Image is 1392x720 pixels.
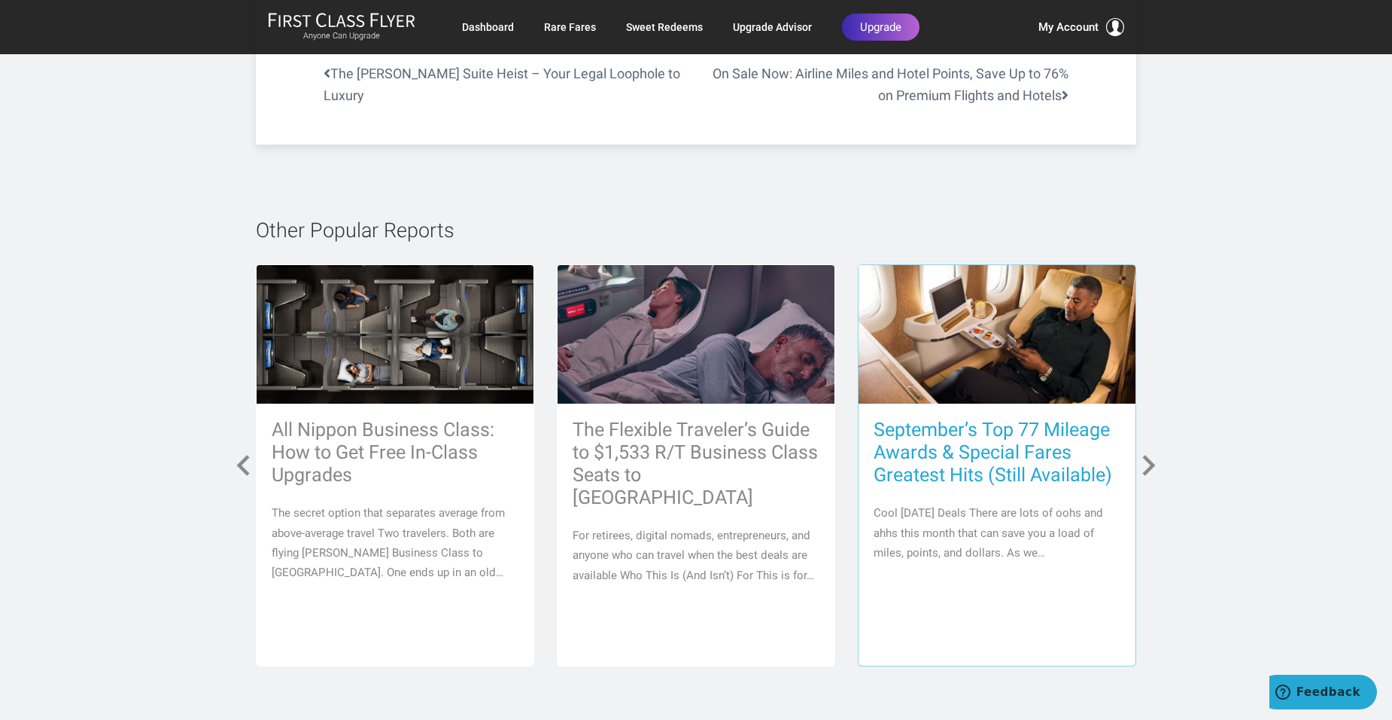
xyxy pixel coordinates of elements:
[1038,18,1099,36] span: My Account
[1038,18,1124,36] button: My Account
[272,419,518,487] h3: All Nippon Business Class: How to Get Free In-Class Upgrades
[874,419,1120,487] h3: September’s Top 77 Mileage Awards & Special Fares Greatest Hits (Still Available)
[462,14,514,41] a: Dashboard
[874,503,1120,563] p: Cool [DATE] Deals There are lots of oohs and ahhs this month that can save you a load of miles, p...
[268,12,415,28] img: First Class Flyer
[272,503,518,583] p: The secret option that separates average from above-average travel Two travelers. Both are flying...
[626,14,703,41] a: Sweet Redeems
[842,14,919,41] a: Upgrade
[256,264,534,666] a: All Nippon Business Class: How to Get Free In-Class Upgrades The secret option that separates ave...
[293,63,696,107] a: The [PERSON_NAME] Suite Heist – Your Legal Loophole to Luxury
[573,419,819,509] h3: The Flexible Traveler’s Guide to $1,533 R/T Business Class Seats to [GEOGRAPHIC_DATA]
[696,63,1099,107] a: On Sale Now: Airline Miles and Hotel Points, Save Up to 76% on Premium Flights and Hotels
[733,14,812,41] a: Upgrade Advisor
[544,14,596,41] a: Rare Fares
[573,526,819,585] p: For retirees, digital nomads, entrepreneurs, and anyone who can travel when the best deals are av...
[268,12,415,42] a: First Class FlyerAnyone Can Upgrade
[858,264,1136,666] a: September’s Top 77 Mileage Awards & Special Fares Greatest Hits (Still Available) Cool [DATE] Dea...
[268,31,415,41] small: Anyone Can Upgrade
[557,264,835,666] a: The Flexible Traveler’s Guide to $1,533 R/T Business Class Seats to [GEOGRAPHIC_DATA] For retiree...
[256,220,1136,243] h2: Other Popular Reports
[1269,675,1377,712] iframe: Opens a widget where you can find more information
